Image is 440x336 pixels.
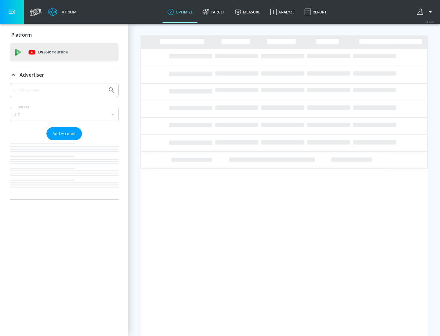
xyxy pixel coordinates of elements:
div: DV360: Youtube [10,43,119,61]
button: Add Account [46,127,82,140]
a: Target [198,1,230,23]
span: v 4.24.0 [425,20,434,24]
p: Advertiser [20,71,44,78]
a: optimize [163,1,198,23]
div: A-Z [10,107,119,122]
div: Advertiser [10,83,119,199]
a: Analyze [265,1,299,23]
nav: list of Advertiser [10,140,119,199]
div: Atrium [59,9,77,15]
p: Platform [11,31,32,38]
div: Advertiser [10,66,119,83]
p: Youtube [52,49,68,55]
span: Add Account [53,130,76,137]
div: Platform [10,26,119,43]
a: Atrium [48,7,77,16]
input: Search by name [12,86,105,94]
p: DV360: [38,49,68,56]
a: measure [230,1,265,23]
a: Report [299,1,332,23]
label: Sort By [17,105,31,109]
